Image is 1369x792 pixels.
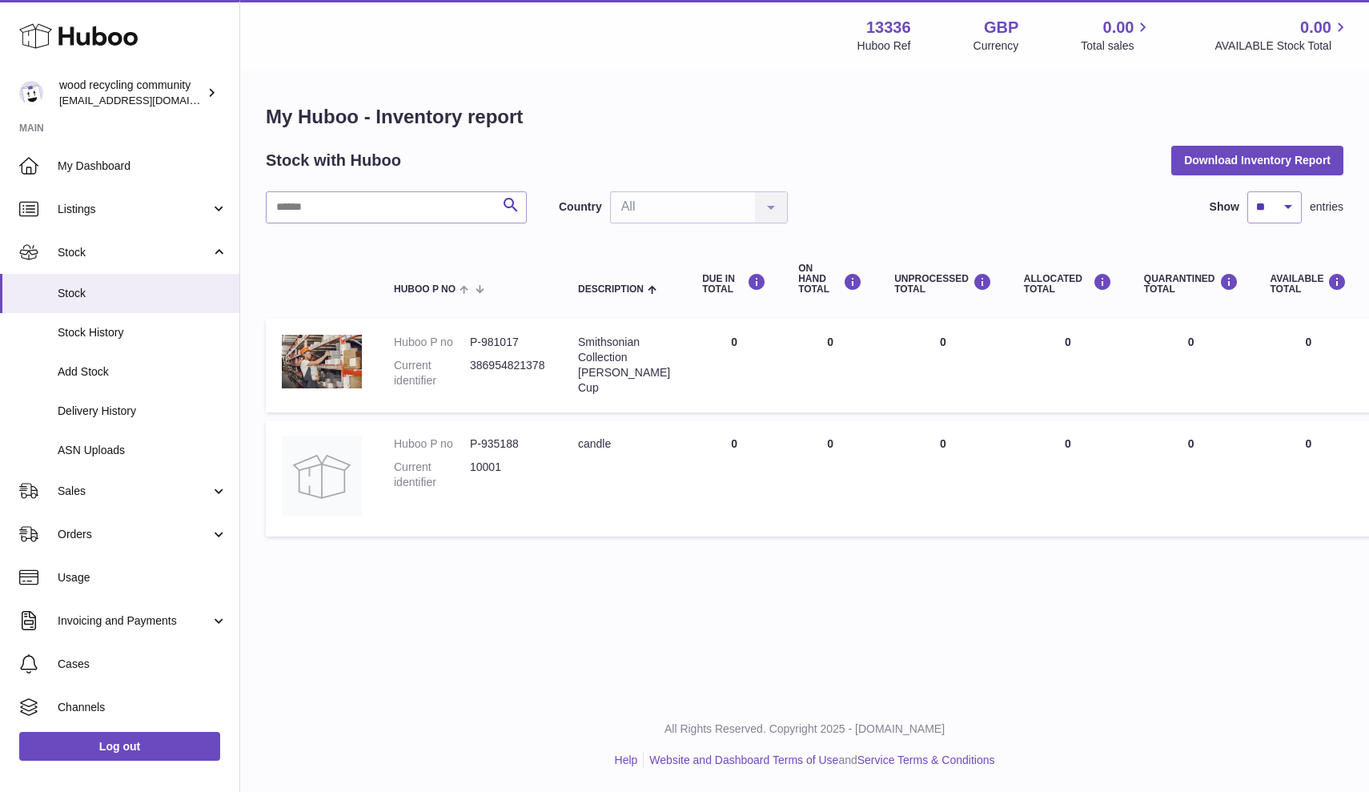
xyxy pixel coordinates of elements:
dt: Current identifier [394,358,470,388]
span: 0.00 [1300,17,1331,38]
span: Stock History [58,325,227,340]
div: UNPROCESSED Total [894,273,992,295]
div: candle [578,436,670,452]
span: Description [578,284,644,295]
div: ON HAND Total [798,263,862,295]
td: 0 [878,319,1008,412]
dd: 10001 [470,460,546,490]
span: 0 [1188,336,1194,348]
span: Listings [58,202,211,217]
div: DUE IN TOTAL [702,273,766,295]
dd: 386954821378 [470,358,546,388]
span: 0 [1188,437,1194,450]
li: and [644,753,994,768]
img: product image [282,335,362,388]
a: Website and Dashboard Terms of Use [649,754,838,766]
td: 0 [686,420,782,537]
dt: Huboo P no [394,335,470,350]
dd: P-981017 [470,335,546,350]
span: AVAILABLE Stock Total [1214,38,1350,54]
strong: 13336 [866,17,911,38]
a: Log out [19,732,220,761]
span: entries [1310,199,1343,215]
label: Show [1210,199,1239,215]
img: product image [282,436,362,517]
td: 0 [1008,319,1128,412]
div: wood recycling community [59,78,203,108]
a: Help [615,754,638,766]
a: Service Terms & Conditions [857,754,995,766]
span: Cases [58,657,227,672]
div: ALLOCATED Total [1024,273,1112,295]
td: 0 [782,319,878,412]
a: 0.00 Total sales [1081,17,1152,54]
button: Download Inventory Report [1171,146,1343,175]
span: 0.00 [1103,17,1134,38]
td: 0 [1255,420,1363,537]
span: Invoicing and Payments [58,613,211,629]
span: Delivery History [58,404,227,419]
div: QUARANTINED Total [1144,273,1239,295]
span: Orders [58,527,211,542]
img: 695105822@qq.com [19,81,43,105]
td: 0 [878,420,1008,537]
span: Usage [58,570,227,585]
dd: P-935188 [470,436,546,452]
td: 0 [1255,319,1363,412]
p: All Rights Reserved. Copyright 2025 - [DOMAIN_NAME] [253,722,1356,737]
div: Smithsonian Collection [PERSON_NAME] Cup [578,335,670,396]
span: Channels [58,700,227,715]
div: AVAILABLE Total [1271,273,1347,295]
dt: Huboo P no [394,436,470,452]
td: 0 [1008,420,1128,537]
h1: My Huboo - Inventory report [266,104,1343,130]
h2: Stock with Huboo [266,150,401,171]
td: 0 [686,319,782,412]
span: [EMAIL_ADDRESS][DOMAIN_NAME] [59,94,235,107]
span: Total sales [1081,38,1152,54]
label: Country [559,199,602,215]
span: Stock [58,245,211,260]
dt: Current identifier [394,460,470,490]
span: Huboo P no [394,284,456,295]
div: Currency [974,38,1019,54]
span: Add Stock [58,364,227,380]
a: 0.00 AVAILABLE Stock Total [1214,17,1350,54]
div: Huboo Ref [857,38,911,54]
span: ASN Uploads [58,443,227,458]
td: 0 [782,420,878,537]
span: Stock [58,286,227,301]
span: My Dashboard [58,159,227,174]
strong: GBP [984,17,1018,38]
span: Sales [58,484,211,499]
